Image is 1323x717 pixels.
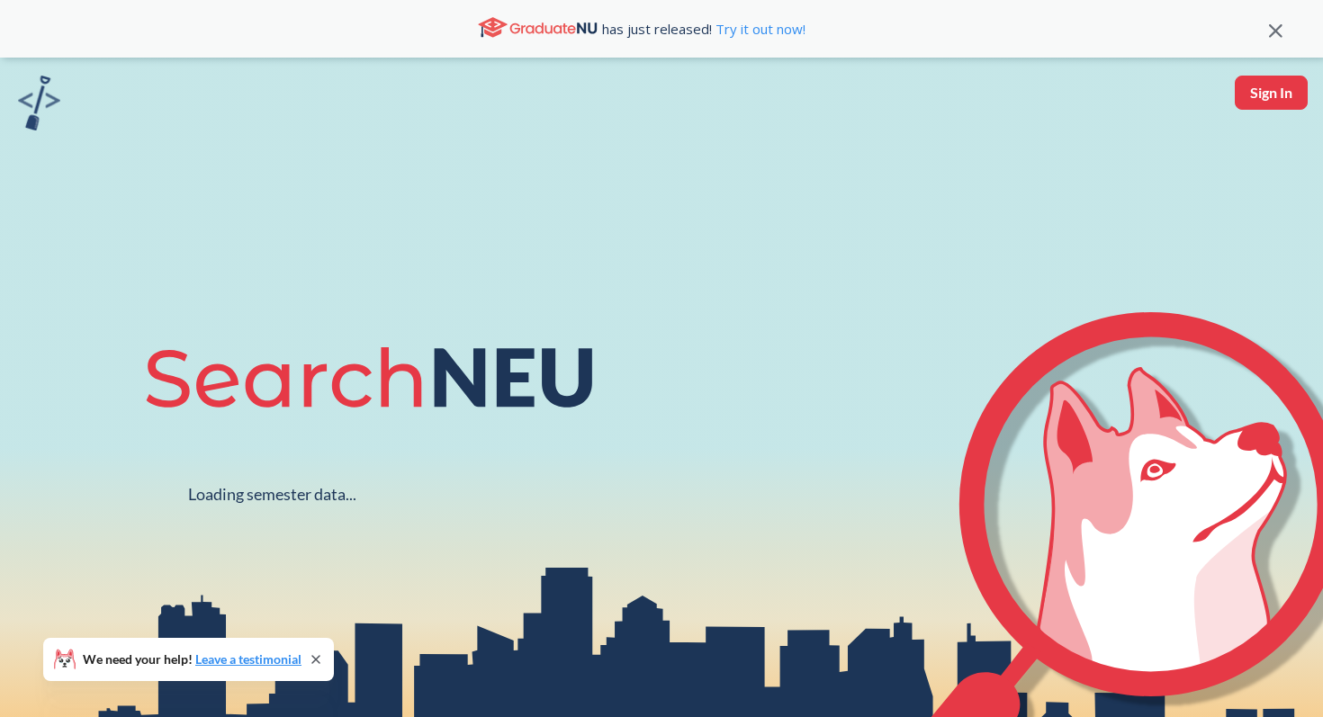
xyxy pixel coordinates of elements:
[602,19,805,39] span: has just released!
[188,484,356,505] div: Loading semester data...
[18,76,60,136] a: sandbox logo
[712,20,805,38] a: Try it out now!
[18,76,60,130] img: sandbox logo
[195,651,301,667] a: Leave a testimonial
[1235,76,1308,110] button: Sign In
[83,653,301,666] span: We need your help!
